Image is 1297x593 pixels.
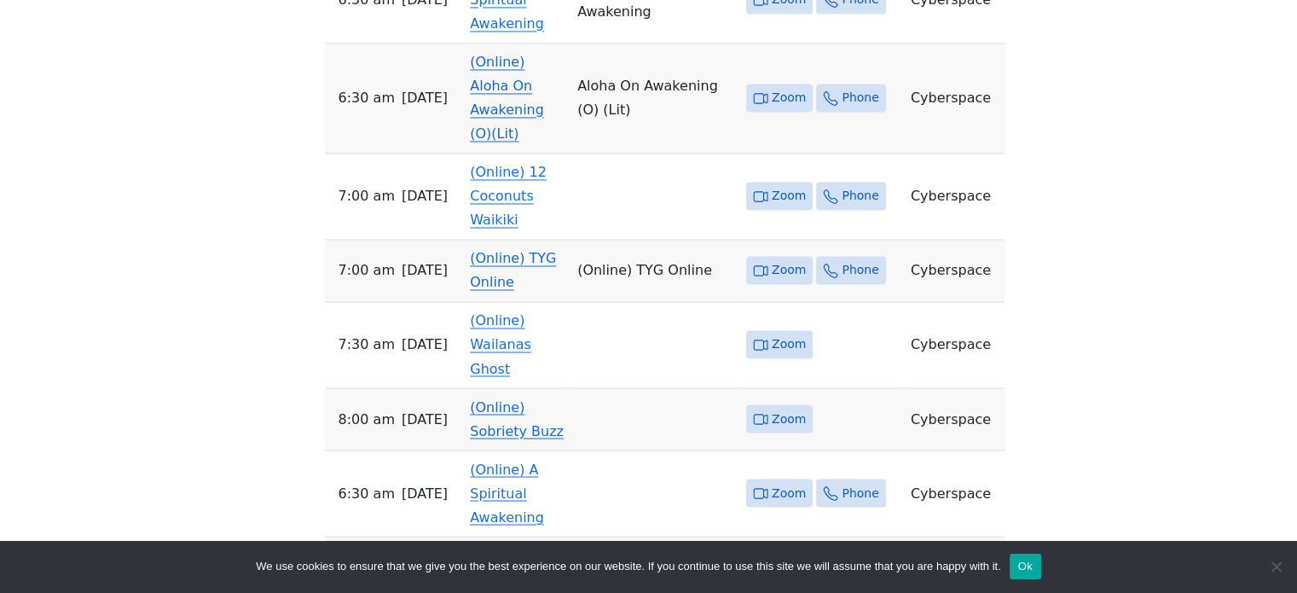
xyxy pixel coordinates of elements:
[842,482,878,503] span: Phone
[772,334,806,355] span: Zoom
[772,87,806,108] span: Zoom
[470,398,564,439] a: (Online) Sobriety Buzz
[470,312,531,376] a: (Online) Wailanas Ghost
[570,44,739,154] td: Aloha On Awakening (O) (Lit)
[402,481,448,505] span: [DATE]
[772,185,806,206] span: Zoom
[772,408,806,429] span: Zoom
[904,240,1005,302] td: Cyberspace
[402,333,448,357] span: [DATE]
[339,481,395,505] span: 6:30 AM
[904,302,1005,388] td: Cyberspace
[904,451,1005,537] td: Cyberspace
[904,154,1005,240] td: Cyberspace
[772,259,806,281] span: Zoom
[842,185,878,206] span: Phone
[402,184,448,208] span: [DATE]
[904,388,1005,451] td: Cyberspace
[339,86,395,110] span: 6:30 AM
[402,86,448,110] span: [DATE]
[842,259,878,281] span: Phone
[256,558,1000,575] span: We use cookies to ensure that we give you the best experience on our website. If you continue to ...
[1010,554,1041,579] button: Ok
[570,240,739,302] td: (Online) TYG Online
[470,54,544,142] a: (Online) Aloha On Awakening (O)(Lit)
[1267,558,1284,575] span: No
[402,259,448,282] span: [DATE]
[470,164,547,228] a: (Online) 12 Coconuts Waikiki
[470,461,544,525] a: (Online) A Spiritual Awakening
[339,333,395,357] span: 7:30 AM
[339,184,395,208] span: 7:00 AM
[772,482,806,503] span: Zoom
[842,87,878,108] span: Phone
[339,407,395,431] span: 8:00 AM
[904,44,1005,154] td: Cyberspace
[402,407,448,431] span: [DATE]
[470,250,556,290] a: (Online) TYG Online
[339,259,395,282] span: 7:00 AM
